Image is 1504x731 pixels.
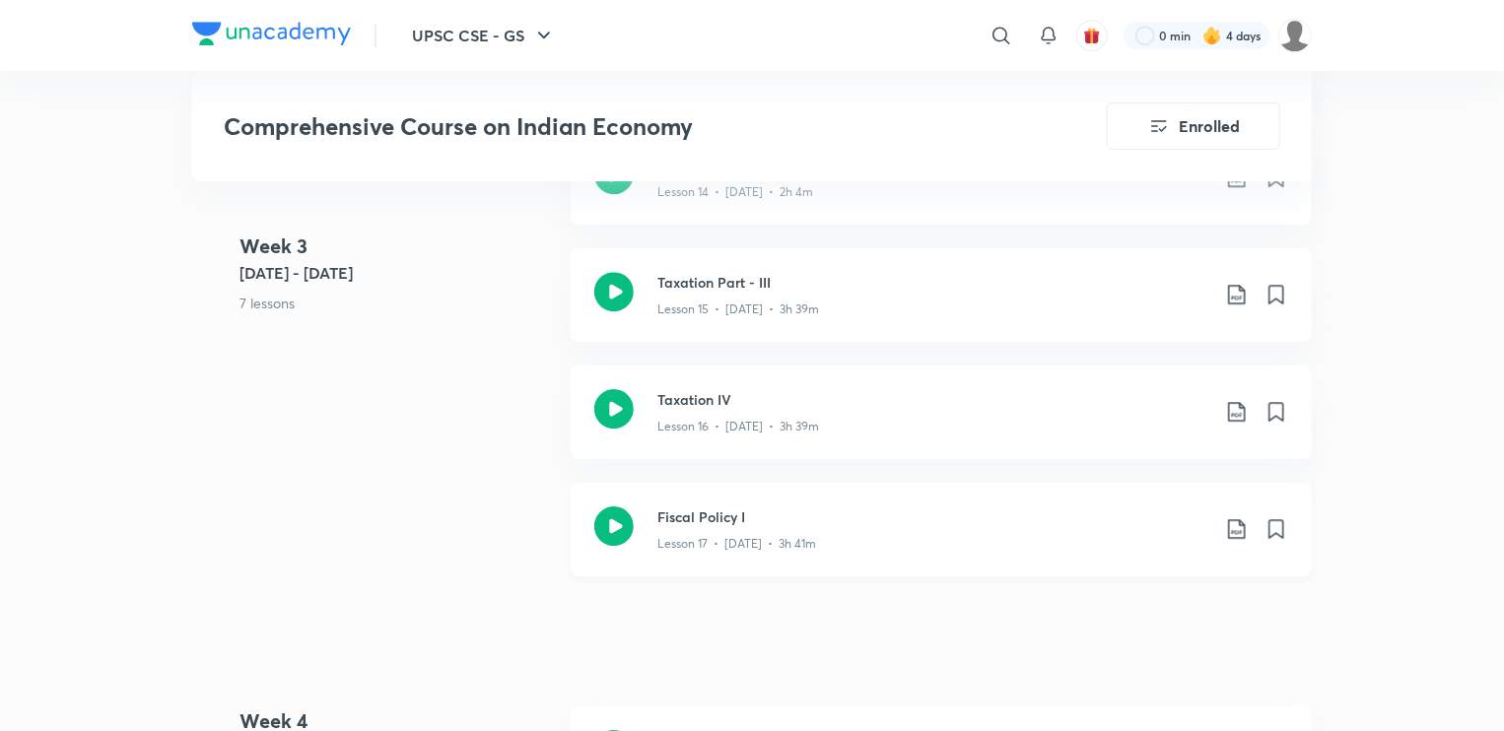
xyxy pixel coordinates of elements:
[657,506,1209,527] h3: Fiscal Policy I
[571,365,1312,483] a: Taxation IVLesson 16 • [DATE] • 3h 39m
[657,183,813,201] p: Lesson 14 • [DATE] • 2h 4m
[1202,26,1222,45] img: streak
[571,483,1312,600] a: Fiscal Policy ILesson 17 • [DATE] • 3h 41m
[1107,102,1280,150] button: Enrolled
[400,16,568,55] button: UPSC CSE - GS
[571,248,1312,365] a: Taxation Part - IIILesson 15 • [DATE] • 3h 39m
[1083,27,1101,44] img: avatar
[239,232,555,261] h4: Week 3
[657,300,819,318] p: Lesson 15 • [DATE] • 3h 39m
[657,418,819,435] p: Lesson 16 • [DATE] • 3h 39m
[224,112,995,141] h3: Comprehensive Course on Indian Economy
[1278,19,1312,52] img: JACOB TAKI
[657,535,816,553] p: Lesson 17 • [DATE] • 3h 41m
[239,261,555,285] h5: [DATE] - [DATE]
[192,22,351,50] a: Company Logo
[1076,20,1108,51] button: avatar
[657,389,1209,410] h3: Taxation IV
[192,22,351,45] img: Company Logo
[657,272,1209,293] h3: Taxation Part - III
[571,131,1312,248] a: MCQ DISCUSSION CLASS 1Lesson 14 • [DATE] • 2h 4m
[239,293,555,313] p: 7 lessons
